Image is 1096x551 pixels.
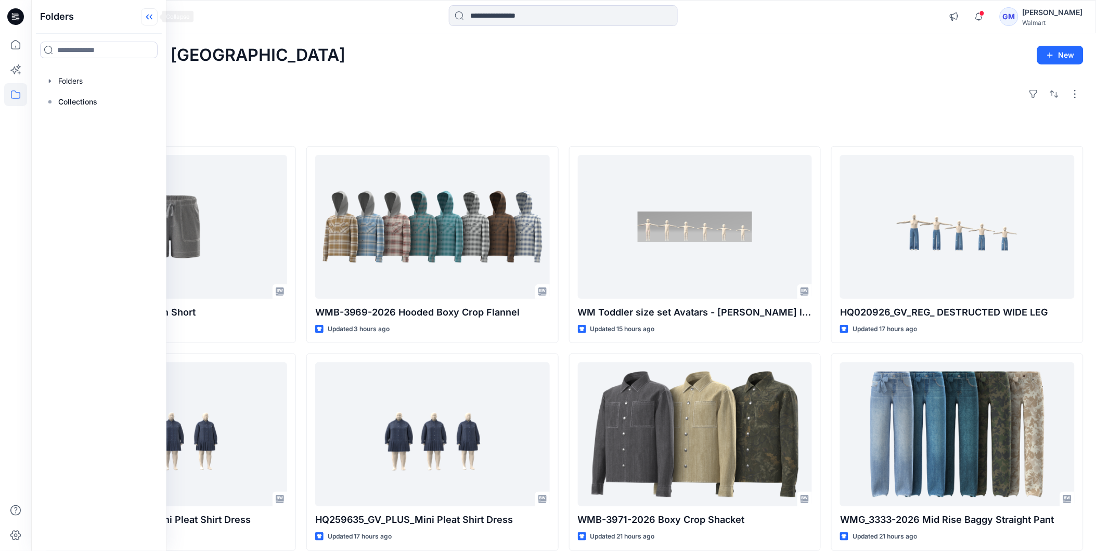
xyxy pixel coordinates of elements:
[853,531,917,542] p: Updated 21 hours ago
[840,155,1075,299] a: HQ020926_GV_REG_ DESTRUCTED WIDE LEG
[44,123,1084,136] h4: Styles
[58,96,97,108] p: Collections
[578,513,813,527] p: WMB-3971-2026 Boxy Crop Shacket
[44,46,345,65] h2: Welcome back, [GEOGRAPHIC_DATA]
[590,324,655,335] p: Updated 15 hours ago
[315,155,550,299] a: WMB-3969-2026 Hooded Boxy Crop Flannel
[578,362,813,506] a: WMB-3971-2026 Boxy Crop Shacket
[1023,19,1083,27] div: Walmart
[853,324,917,335] p: Updated 17 hours ago
[1023,6,1083,19] div: [PERSON_NAME]
[328,531,392,542] p: Updated 17 hours ago
[1000,7,1018,26] div: GM
[840,305,1075,320] p: HQ020926_GV_REG_ DESTRUCTED WIDE LEG
[315,513,550,527] p: HQ259635_GV_PLUS_Mini Pleat Shirt Dress
[53,155,287,299] a: WMG-3876-2026 Pull On Short
[1037,46,1084,64] button: New
[315,362,550,506] a: HQ259635_GV_PLUS_Mini Pleat Shirt Dress
[840,513,1075,527] p: WMG_3333-2026 Mid Rise Baggy Straight Pant
[590,531,655,542] p: Updated 21 hours ago
[53,513,287,527] p: HQ259635_GV_PLUS_Mini Pleat Shirt Dress
[578,155,813,299] a: WM Toddler size set Avatars - streight leg with Diaper 18M - 5T
[53,362,287,506] a: HQ259635_GV_PLUS_Mini Pleat Shirt Dress
[328,324,390,335] p: Updated 3 hours ago
[840,362,1075,506] a: WMG_3333-2026 Mid Rise Baggy Straight Pant
[53,305,287,320] p: WMG-3876-2026 Pull On Short
[578,305,813,320] p: WM Toddler size set Avatars - [PERSON_NAME] leg with Diaper 18M - 5T
[315,305,550,320] p: WMB-3969-2026 Hooded Boxy Crop Flannel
